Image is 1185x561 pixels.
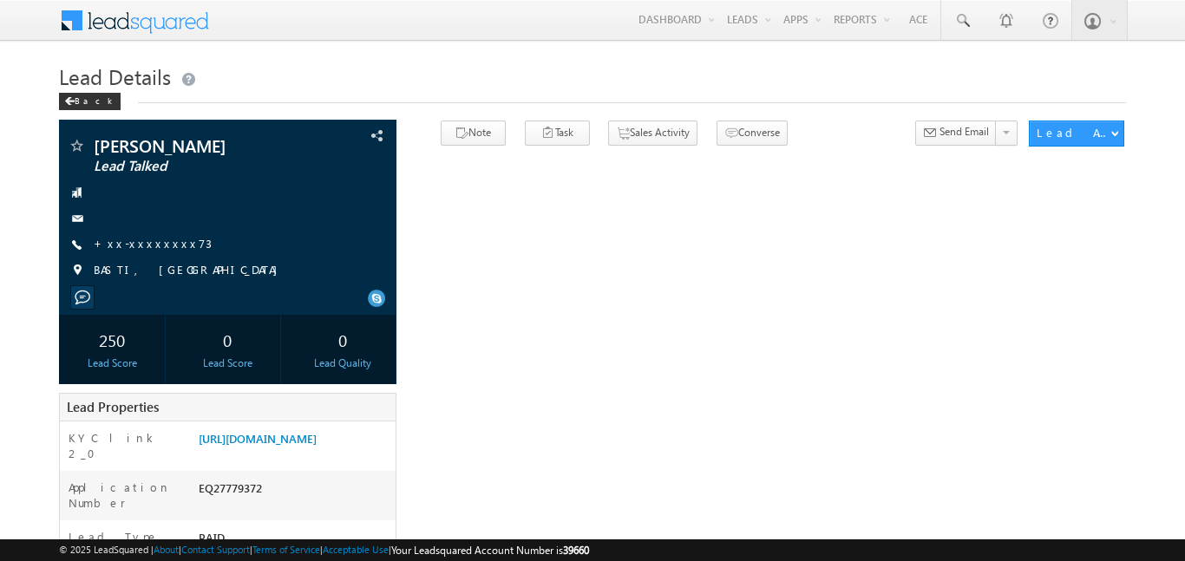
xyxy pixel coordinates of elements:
label: KYC link 2_0 [69,430,181,461]
span: © 2025 LeadSquared | | | | | [59,542,589,558]
span: Lead Talked [94,158,302,175]
span: Your Leadsquared Account Number is [391,544,589,557]
span: 39660 [563,544,589,557]
button: Lead Actions [1029,121,1124,147]
button: Task [525,121,590,146]
div: Lead Actions [1037,125,1110,140]
span: Lead Details [59,62,171,90]
a: About [154,544,179,555]
span: Send Email [939,124,989,140]
button: Note [441,121,506,146]
div: Lead Quality [294,356,391,371]
a: Acceptable Use [323,544,389,555]
label: Lead Type [69,529,159,545]
button: Send Email [915,121,997,146]
span: Lead Properties [67,398,159,415]
button: Sales Activity [608,121,697,146]
div: Lead Score [63,356,160,371]
div: PAID [194,529,396,553]
div: 0 [179,323,276,356]
span: BASTI, [GEOGRAPHIC_DATA] [94,262,286,279]
a: [URL][DOMAIN_NAME] [199,431,317,446]
div: EQ27779372 [194,479,396,504]
button: Converse [717,121,788,146]
label: Application Number [69,479,181,511]
a: +xx-xxxxxxxx73 [94,236,212,251]
span: [PERSON_NAME] [94,137,302,154]
div: 0 [294,323,391,356]
div: 250 [63,323,160,356]
div: Lead Score [179,356,276,371]
a: Terms of Service [252,544,320,555]
div: Back [59,93,121,110]
a: Contact Support [181,544,250,555]
a: Back [59,92,129,107]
